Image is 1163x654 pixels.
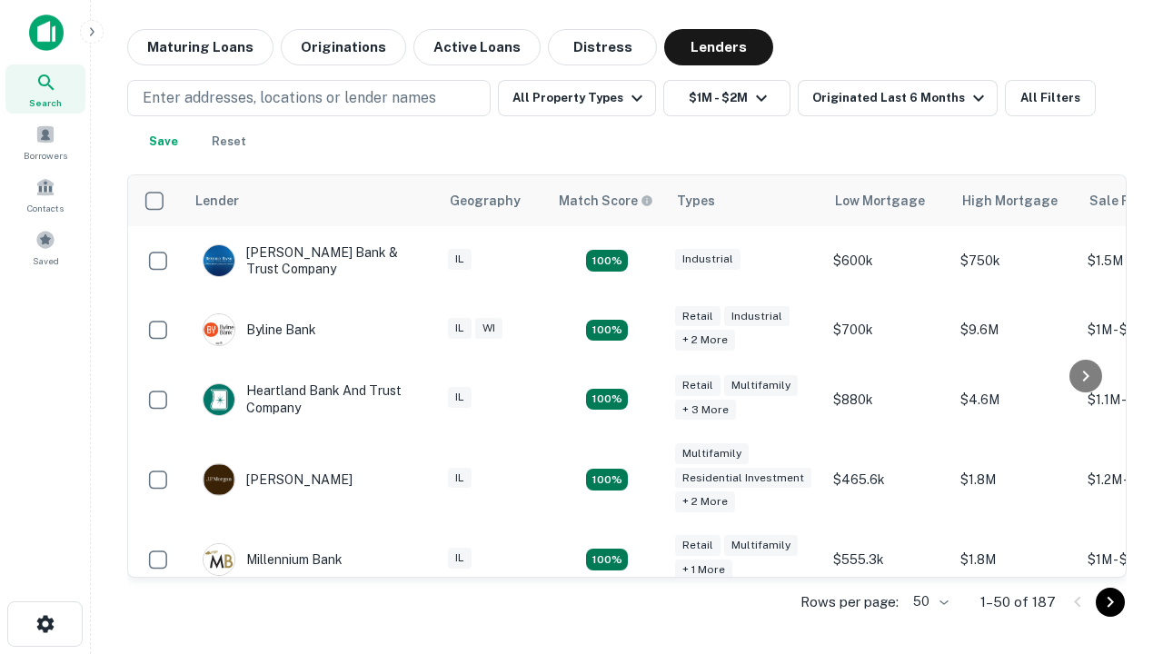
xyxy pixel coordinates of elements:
button: All Property Types [498,80,656,116]
span: Search [29,95,62,110]
div: Capitalize uses an advanced AI algorithm to match your search with the best lender. The match sco... [559,191,653,211]
a: Saved [5,223,85,272]
td: $750k [951,226,1079,295]
td: $1.8M [951,525,1079,594]
a: Search [5,64,85,114]
td: $700k [824,295,951,364]
div: Matching Properties: 16, hasApolloMatch: undefined [586,549,628,570]
div: [PERSON_NAME] [203,463,353,496]
th: Geography [439,175,548,226]
th: High Mortgage [951,175,1079,226]
p: Rows per page: [800,591,899,613]
div: Lender [195,190,239,212]
div: IL [448,249,472,270]
div: Matching Properties: 28, hasApolloMatch: undefined [586,250,628,272]
div: Retail [675,535,721,556]
div: Millennium Bank [203,543,343,576]
button: Enter addresses, locations or lender names [127,80,491,116]
div: IL [448,548,472,569]
div: Originated Last 6 Months [812,87,989,109]
div: Retail [675,375,721,396]
button: Originations [281,29,406,65]
td: $555.3k [824,525,951,594]
td: $1.8M [951,434,1079,526]
div: IL [448,387,472,408]
div: Retail [675,306,721,327]
div: IL [448,468,472,489]
div: Residential Investment [675,468,811,489]
th: Capitalize uses an advanced AI algorithm to match your search with the best lender. The match sco... [548,175,666,226]
img: picture [204,314,234,345]
div: Matching Properties: 20, hasApolloMatch: undefined [586,320,628,342]
div: [PERSON_NAME] Bank & Trust Company [203,244,421,277]
p: 1–50 of 187 [980,591,1056,613]
a: Contacts [5,170,85,219]
div: High Mortgage [962,190,1058,212]
div: 50 [906,589,951,615]
div: IL [448,318,472,339]
button: Distress [548,29,657,65]
th: Low Mortgage [824,175,951,226]
div: Multifamily [724,375,798,396]
img: picture [204,384,234,415]
th: Lender [184,175,439,226]
div: Heartland Bank And Trust Company [203,382,421,415]
div: Types [677,190,715,212]
button: Lenders [664,29,773,65]
div: Byline Bank [203,313,316,346]
div: Matching Properties: 27, hasApolloMatch: undefined [586,469,628,490]
div: + 3 more [675,400,736,421]
div: Industrial [724,306,790,327]
div: WI [475,318,502,339]
h6: Match Score [559,191,650,211]
img: picture [204,544,234,575]
button: Originated Last 6 Months [798,80,998,116]
div: Matching Properties: 18, hasApolloMatch: undefined [586,389,628,411]
button: Maturing Loans [127,29,273,65]
button: Reset [200,124,258,160]
div: Low Mortgage [835,190,925,212]
a: Borrowers [5,117,85,166]
button: Go to next page [1096,588,1125,617]
p: Enter addresses, locations or lender names [143,87,436,109]
div: + 2 more [675,330,735,351]
button: All Filters [1005,80,1096,116]
div: + 2 more [675,491,735,512]
img: picture [204,464,234,495]
td: $465.6k [824,434,951,526]
button: $1M - $2M [663,80,790,116]
div: Industrial [675,249,741,270]
span: Borrowers [24,148,67,163]
td: $600k [824,226,951,295]
th: Types [666,175,824,226]
td: $880k [824,364,951,433]
img: picture [204,245,234,276]
button: Save your search to get updates of matches that match your search criteria. [134,124,193,160]
div: Multifamily [724,535,798,556]
span: Saved [33,253,59,268]
div: Multifamily [675,443,749,464]
div: Geography [450,190,521,212]
td: $4.6M [951,364,1079,433]
div: + 1 more [675,560,732,580]
button: Active Loans [413,29,541,65]
img: capitalize-icon.png [29,15,64,51]
td: $9.6M [951,295,1079,364]
iframe: Chat Widget [1072,509,1163,596]
span: Contacts [27,201,64,215]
